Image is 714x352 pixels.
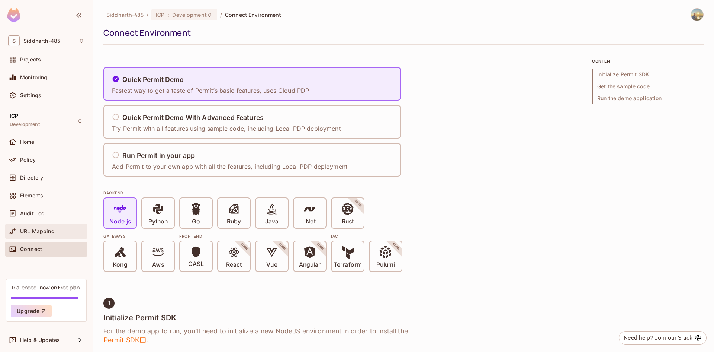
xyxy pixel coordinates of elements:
span: SOON [230,232,259,261]
p: Add Permit to your own app with all the features, including Local PDP deployment [112,162,347,171]
div: Frontend [179,233,327,239]
span: ICP [10,113,18,119]
span: Connect Environment [225,11,282,18]
span: : [167,12,170,18]
span: URL Mapping [20,228,55,234]
img: SReyMgAAAABJRU5ErkJggg== [7,8,20,22]
span: Audit Log [20,210,45,216]
div: Trial ended- now on Free plan [11,284,80,291]
span: SOON [382,232,411,261]
p: Try Permit with all features using sample code, including Local PDP deployment [112,124,341,133]
p: Kong [113,261,127,269]
div: IAC [331,233,402,239]
span: SOON [344,189,373,218]
span: Policy [20,157,36,163]
h4: Initialize Permit SDK [103,313,438,322]
span: Connect [20,246,42,252]
h5: Run Permit in your app [122,152,195,159]
span: the active workspace [106,11,144,18]
span: Run the demo application [592,92,704,104]
p: Ruby [227,218,241,225]
p: Vue [266,261,277,269]
span: ICP [156,11,164,18]
span: SOON [268,232,297,261]
div: Connect Environment [103,27,700,38]
p: .Net [304,218,315,225]
p: Node js [109,218,131,225]
span: Initialize Permit SDK [592,69,704,80]
span: Help & Updates [20,337,60,343]
p: Terraform [334,261,362,269]
h5: Quick Permit Demo With Advanced Features [122,114,264,121]
div: Gateways [103,233,175,239]
h6: For the demo app to run, you’ll need to initialize a new NodeJS environment in order to install t... [103,327,438,345]
p: CASL [188,260,204,268]
div: Need help? Join our Slack [624,333,692,342]
p: Python [148,218,168,225]
p: Angular [299,261,321,269]
span: 1 [108,300,110,306]
span: Directory [20,175,43,181]
button: Upgrade [11,305,52,317]
span: Elements [20,193,43,199]
p: Java [265,218,279,225]
li: / [220,11,222,18]
div: BACKEND [103,190,438,196]
p: Pulumi [376,261,395,269]
span: Home [20,139,35,145]
span: Workspace: Siddharth-485 [23,38,60,44]
p: Rust [342,218,354,225]
span: SOON [306,232,335,261]
img: Siddharth Sharma [691,9,703,21]
p: Go [192,218,200,225]
p: content [592,58,704,64]
p: Aws [152,261,164,269]
span: Monitoring [20,74,48,80]
span: Projects [20,57,41,63]
span: Permit SDK [103,336,147,345]
span: Get the sample code [592,80,704,92]
h5: Quick Permit Demo [122,76,184,83]
span: Development [172,11,206,18]
p: Fastest way to get a taste of Permit’s basic features, uses Cloud PDP [112,86,309,95]
span: S [8,35,20,46]
span: Settings [20,92,41,98]
li: / [147,11,148,18]
span: Development [10,121,40,127]
p: React [226,261,242,269]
